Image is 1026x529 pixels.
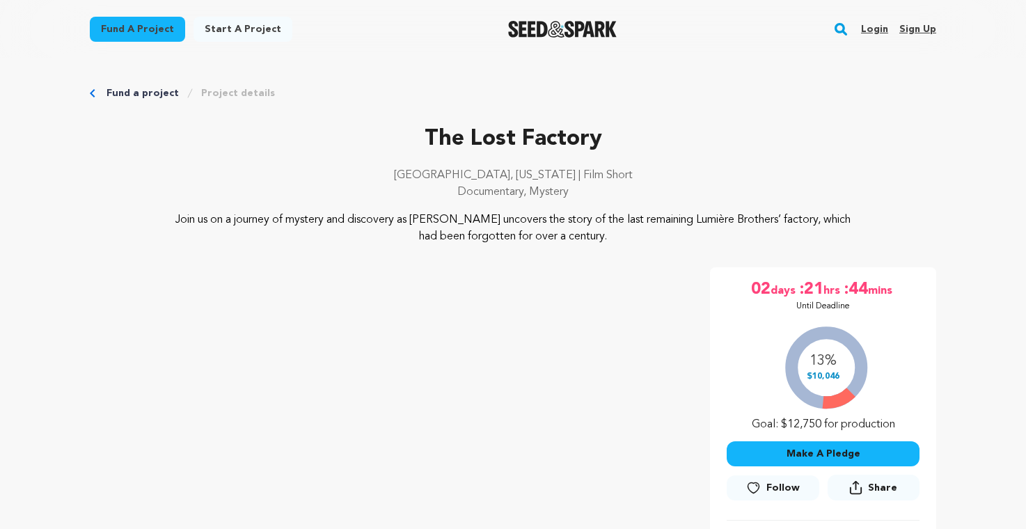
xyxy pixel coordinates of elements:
p: Join us on a journey of mystery and discovery as [PERSON_NAME] uncovers the story of the last rem... [175,212,852,245]
button: Share [828,475,920,500]
a: Sign up [899,18,936,40]
div: Breadcrumb [90,86,936,100]
span: mins [868,278,895,301]
span: hrs [823,278,843,301]
a: Project details [201,86,275,100]
span: :21 [798,278,823,301]
button: Make A Pledge [727,441,920,466]
span: Share [868,481,897,495]
a: Fund a project [90,17,185,42]
span: Share [828,475,920,506]
a: Follow [727,475,819,500]
p: [GEOGRAPHIC_DATA], [US_STATE] | Film Short [90,167,936,184]
span: Follow [766,481,800,495]
a: Seed&Spark Homepage [508,21,617,38]
img: Seed&Spark Logo Dark Mode [508,21,617,38]
a: Login [861,18,888,40]
span: :44 [843,278,868,301]
p: The Lost Factory [90,123,936,156]
a: Fund a project [106,86,179,100]
a: Start a project [194,17,292,42]
span: 02 [751,278,771,301]
span: days [771,278,798,301]
p: Documentary, Mystery [90,184,936,200]
p: Until Deadline [796,301,850,312]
